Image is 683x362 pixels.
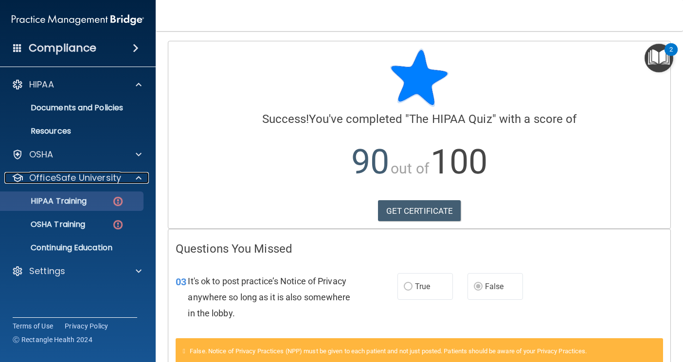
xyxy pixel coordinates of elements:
span: It's ok to post practice’s Notice of Privacy anywhere so long as it is also somewhere in the lobby. [188,276,350,318]
span: out of [391,160,429,177]
p: Continuing Education [6,243,139,253]
a: Terms of Use [13,321,53,331]
a: OSHA [12,149,142,160]
input: False [474,283,483,291]
a: GET CERTIFICATE [378,200,461,222]
span: False [485,282,504,291]
p: OSHA Training [6,220,85,229]
p: HIPAA Training [6,196,87,206]
h4: Questions You Missed [176,242,663,255]
a: Settings [12,265,142,277]
p: Documents and Policies [6,103,139,113]
img: danger-circle.6113f641.png [112,219,124,231]
p: Resources [6,126,139,136]
div: 2 [669,50,673,62]
a: OfficeSafe University [12,172,142,184]
span: 03 [176,276,186,288]
p: OSHA [29,149,54,160]
p: Settings [29,265,65,277]
button: Open Resource Center, 2 new notifications [645,44,673,72]
p: OfficeSafe University [29,172,121,184]
input: True [404,283,413,291]
span: Ⓒ Rectangle Health 2024 [13,335,92,345]
span: The HIPAA Quiz [409,112,492,126]
span: 100 [431,142,487,182]
h4: You've completed " " with a score of [176,113,663,125]
span: Success! [262,112,309,126]
img: danger-circle.6113f641.png [112,195,124,207]
span: True [415,282,430,291]
img: PMB logo [12,10,144,30]
img: blue-star-rounded.9d042014.png [390,49,449,107]
a: Privacy Policy [65,321,108,331]
p: HIPAA [29,79,54,90]
h4: Compliance [29,41,96,55]
span: 90 [351,142,389,182]
span: False. Notice of Privacy Practices (NPP) must be given to each patient and not just posted. Patie... [190,347,587,355]
a: HIPAA [12,79,142,90]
